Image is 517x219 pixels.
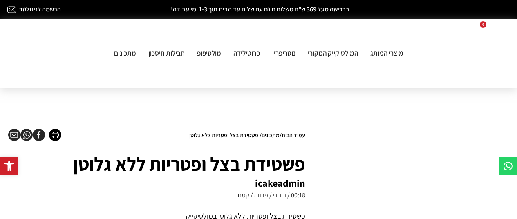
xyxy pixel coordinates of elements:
[262,132,280,139] a: מתכונים
[8,178,305,188] h2: icakeadmin
[266,49,302,58] a: נוטריפריי
[364,49,410,58] a: מוצרי המותג
[142,49,191,58] a: חבילות חיסכון
[302,49,364,58] a: המולטיקייק המקורי
[287,192,305,199] h6: 00:18 /
[476,23,485,84] button: פתח עגלת קניות צדדית
[480,21,486,28] span: 0
[20,129,33,141] div: שיתוף ב whatsapp
[189,132,305,139] nav: Breadcrumb
[191,49,227,58] a: מולטיפופ
[19,5,61,13] a: הרשמה לניוזלטר
[108,49,142,58] a: מתכונים
[476,23,485,84] img: svg%3E
[8,129,20,141] div: שיתוף ב email
[227,49,266,58] a: פרוטילידה
[8,150,305,178] h1: פשטידת בצל ופטריות ללא גלוטן
[114,6,406,13] h2: ברכישה מעל 369 ש"ח משלוח חינם עם שליח עד הבית תוך 1-3 ימי עבודה!
[33,129,45,141] div: שיתוף ב facebook
[251,192,268,199] h6: פרווה /
[282,132,305,139] a: עמוד הבית
[269,192,286,199] h6: בינוני /
[238,192,249,199] h6: קמח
